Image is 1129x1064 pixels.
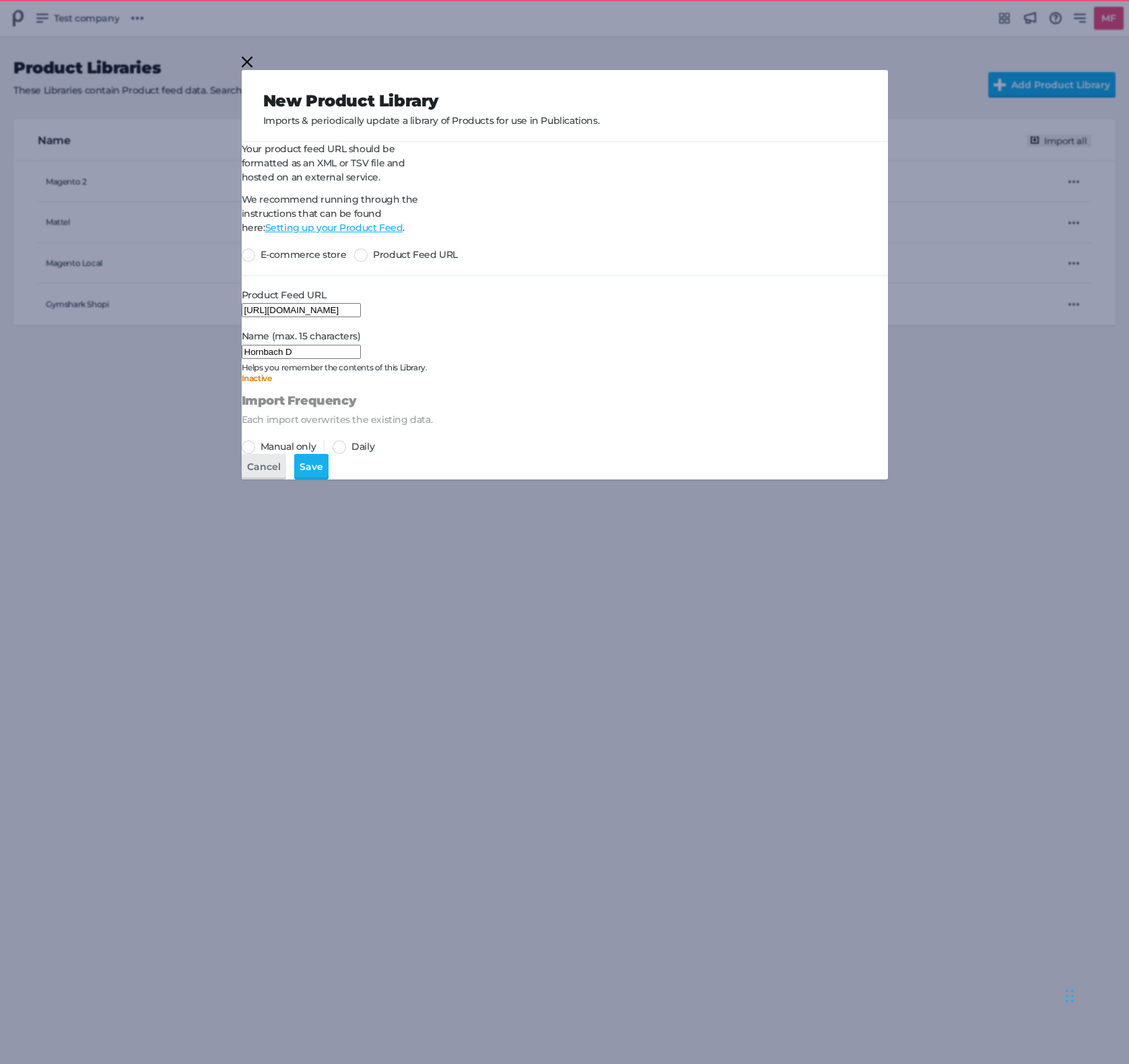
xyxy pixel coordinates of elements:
p: Each import overwrites the existing data. [242,413,433,427]
h2: New Product Library [263,92,866,111]
span: E-commerce store [261,249,347,261]
button: Cancel [242,454,286,479]
p: Imports & periodically update a library of Products for use in Publications. [263,114,866,128]
a: Close [242,58,252,70]
h3: Import Frequency [242,392,433,410]
div: Helps you remember the contents of this Library. [242,362,427,374]
span: Manual only [261,441,316,453]
span: Daily [351,441,374,453]
span: Save [300,459,323,474]
iframe: Chat Widget [1062,962,1129,1027]
p: We recommend running through the instructions that can be found here: . [242,193,433,235]
h6: Inactive [242,374,433,383]
button: Save [294,454,329,479]
a: Setting up your Product Feed [265,222,403,234]
div: Drag [1066,976,1074,1016]
label: Product Feed URL [242,290,888,301]
label: Name (max. 15 characters) [242,331,888,342]
p: Your product feed URL should be formatted as an XML or TSV file and hosted on an external service. [242,142,433,185]
span: Product Feed URL [373,249,458,261]
a: Cancel [242,459,286,471]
